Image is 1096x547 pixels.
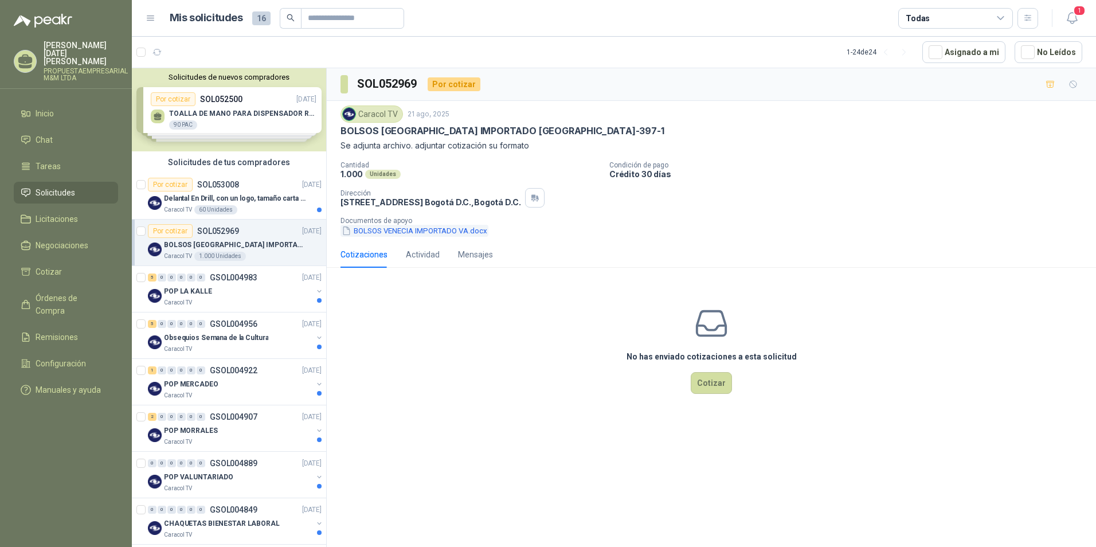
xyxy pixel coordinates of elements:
p: BOLSOS [GEOGRAPHIC_DATA] IMPORTADO [GEOGRAPHIC_DATA]-397-1 [340,125,664,137]
button: No Leídos [1015,41,1082,63]
p: CHAQUETAS BIENESTAR LABORAL [164,518,280,529]
span: Chat [36,134,53,146]
span: Inicio [36,107,54,120]
a: Inicio [14,103,118,124]
p: GSOL004956 [210,320,257,328]
p: POP MORRALES [164,425,218,436]
p: [DATE] [302,272,322,283]
div: 0 [177,459,186,467]
div: 0 [177,506,186,514]
a: 5 0 0 0 0 0 GSOL004983[DATE] Company LogoPOP LA KALLECaracol TV [148,271,324,307]
span: Negociaciones [36,239,88,252]
button: Cotizar [691,372,732,394]
p: Documentos de apoyo [340,217,1091,225]
div: 0 [177,366,186,374]
div: 0 [197,320,205,328]
div: 0 [197,413,205,421]
div: 0 [167,506,176,514]
div: 0 [197,506,205,514]
div: 0 [167,459,176,467]
p: Caracol TV [164,345,192,354]
a: Solicitudes [14,182,118,204]
p: Caracol TV [164,205,192,214]
a: Órdenes de Compra [14,287,118,322]
div: Todas [906,12,930,25]
div: Mensajes [458,248,493,261]
span: 16 [252,11,271,25]
p: Caracol TV [164,298,192,307]
a: Chat [14,129,118,151]
p: Crédito 30 días [609,169,1091,179]
div: Actividad [406,248,440,261]
button: Asignado a mi [922,41,1005,63]
div: Por cotizar [148,178,193,192]
div: 0 [158,320,166,328]
p: 21 ago, 2025 [408,109,449,120]
div: 1 - 24 de 24 [847,43,913,61]
p: PROPUESTAEMPRESARIAL M&M LTDA [44,68,128,81]
div: 0 [187,459,195,467]
div: 0 [158,506,166,514]
span: search [287,14,295,22]
img: Company Logo [148,335,162,349]
span: Solicitudes [36,186,75,199]
div: 0 [148,506,156,514]
p: GSOL004849 [210,506,257,514]
a: Remisiones [14,326,118,348]
button: Solicitudes de nuevos compradores [136,73,322,81]
p: Caracol TV [164,391,192,400]
a: 2 0 0 0 0 0 GSOL004907[DATE] Company LogoPOP MORRALESCaracol TV [148,410,324,447]
span: Licitaciones [36,213,78,225]
button: BOLSOS VENECIA IMPORTADO VA.docx [340,225,488,237]
div: 0 [177,413,186,421]
p: POP VALUNTARIADO [164,472,233,483]
a: Cotizar [14,261,118,283]
p: POP MERCADEO [164,379,218,390]
button: 1 [1062,8,1082,29]
div: Cotizaciones [340,248,387,261]
img: Company Logo [148,428,162,442]
a: Tareas [14,155,118,177]
img: Company Logo [148,475,162,489]
p: Caracol TV [164,437,192,447]
p: POP LA KALLE [164,286,212,297]
a: 0 0 0 0 0 0 GSOL004849[DATE] Company LogoCHAQUETAS BIENESTAR LABORALCaracol TV [148,503,324,540]
div: 0 [187,413,195,421]
div: 0 [187,506,195,514]
p: GSOL004889 [210,459,257,467]
p: Delantal En Drill, con un logo, tamaño carta 1 tinta (Se envia enlacen, como referencia) [164,193,307,204]
a: Por cotizarSOL052969[DATE] Company LogoBOLSOS [GEOGRAPHIC_DATA] IMPORTADO [GEOGRAPHIC_DATA]-397-1... [132,220,326,266]
span: Configuración [36,357,86,370]
a: Por cotizarSOL053008[DATE] Company LogoDelantal En Drill, con un logo, tamaño carta 1 tinta (Se e... [132,173,326,220]
span: Órdenes de Compra [36,292,107,317]
img: Company Logo [343,108,355,120]
p: Caracol TV [164,252,192,261]
div: 0 [167,413,176,421]
div: 1.000 Unidades [194,252,246,261]
h3: SOL052969 [357,75,418,93]
a: 5 0 0 0 0 0 GSOL004956[DATE] Company LogoObsequios Semana de la CulturaCaracol TV [148,317,324,354]
p: GSOL004907 [210,413,257,421]
p: GSOL004983 [210,273,257,282]
a: Licitaciones [14,208,118,230]
span: Cotizar [36,265,62,278]
p: [STREET_ADDRESS] Bogotá D.C. , Bogotá D.C. [340,197,520,207]
div: Solicitudes de nuevos compradoresPor cotizarSOL052500[DATE] TOALLA DE MANO PARA DISPENSADOR ROLLO... [132,68,326,151]
div: 0 [158,413,166,421]
span: Manuales y ayuda [36,384,101,396]
p: Cantidad [340,161,600,169]
p: [DATE] [302,179,322,190]
div: 2 [148,413,156,421]
div: 5 [148,320,156,328]
p: [DATE] [302,412,322,423]
p: Dirección [340,189,520,197]
div: 0 [167,273,176,282]
div: Por cotizar [148,224,193,238]
img: Company Logo [148,243,162,256]
div: 5 [148,273,156,282]
img: Company Logo [148,382,162,396]
div: 0 [187,320,195,328]
span: Remisiones [36,331,78,343]
p: Obsequios Semana de la Cultura [164,333,268,343]
div: 0 [177,273,186,282]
